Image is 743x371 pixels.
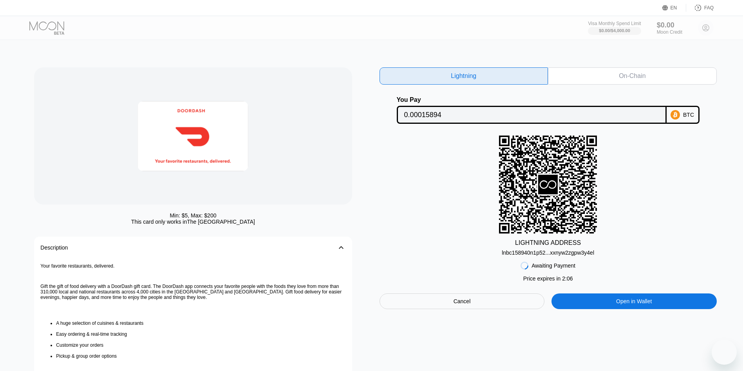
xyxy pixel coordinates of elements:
[380,96,717,124] div: You PayBTC
[562,275,573,282] span: 2 : 06
[40,263,345,269] p: Your favorite restaurants, delivered.
[40,244,68,251] div: Description
[56,320,345,326] li: A huge selection of cuisines & restaurants
[619,72,645,80] div: On-Chain
[131,219,255,225] div: This card only works in The [GEOGRAPHIC_DATA]
[380,293,545,309] div: Cancel
[599,28,630,33] div: $0.00 / $4,000.00
[454,298,471,305] div: Cancel
[523,275,573,282] div: Price expires in
[56,353,345,359] li: Pickup & group order options
[551,293,717,309] div: Open in Wallet
[662,4,686,12] div: EN
[56,342,345,348] li: Customize your orders
[397,96,667,103] div: You Pay
[170,212,216,219] div: Min: $ 5 , Max: $ 200
[548,67,717,85] div: On-Chain
[588,21,641,26] div: Visa Monthly Spend Limit
[712,340,737,365] iframe: Button to launch messaging window
[683,112,694,118] div: BTC
[336,243,346,252] div: 󰅀
[502,250,594,256] div: lnbc158940n1p52...xxnyw2zgpw3y4el
[704,5,714,11] div: FAQ
[671,5,677,11] div: EN
[515,239,581,246] div: LIGHTNING ADDRESS
[56,331,345,337] li: Easy ordering & real-time tracking
[502,246,594,256] div: lnbc158940n1p52...xxnyw2zgpw3y4el
[588,21,641,35] div: Visa Monthly Spend Limit$0.00/$4,000.00
[616,298,652,305] div: Open in Wallet
[40,284,345,300] p: Gift the gift of food delivery with a DoorDash gift card. The DoorDash app connects your favorite...
[531,262,575,269] div: Awaiting Payment
[380,67,548,85] div: Lightning
[686,4,714,12] div: FAQ
[451,72,476,80] div: Lightning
